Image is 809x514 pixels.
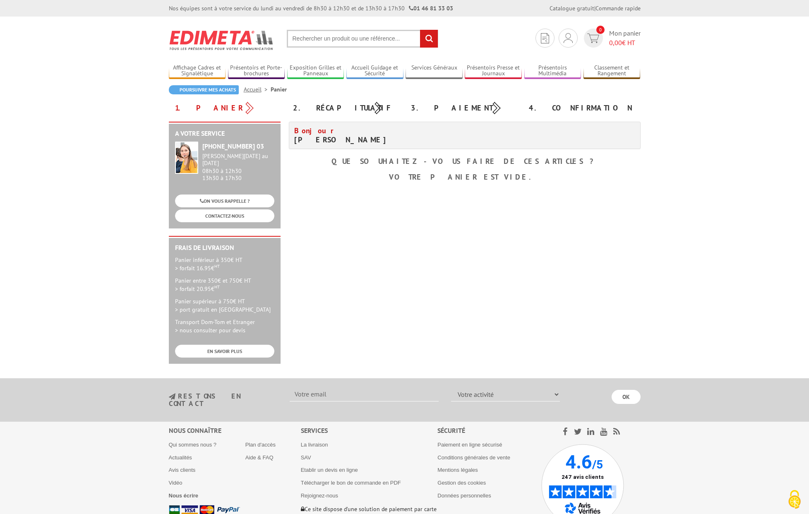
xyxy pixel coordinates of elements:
[169,85,239,94] a: Poursuivre mes achats
[245,454,274,461] a: Aide & FAQ
[175,244,274,252] h2: Frais de Livraison
[202,153,274,167] div: [PERSON_NAME][DATE] au [DATE]
[169,64,226,78] a: Affichage Cadres et Signalétique
[524,64,581,78] a: Présentoirs Multimédia
[214,263,220,269] sup: HT
[244,86,271,93] a: Accueil
[175,256,274,272] p: Panier inférieur à 350€ HT
[175,142,198,174] img: widget-service.jpg
[175,306,271,313] span: > port gratuit en [GEOGRAPHIC_DATA]
[169,393,175,400] img: newsletter.jpg
[582,29,641,48] a: devis rapide 0 Mon panier 0,00€ HT
[595,5,641,12] a: Commande rapide
[175,276,274,293] p: Panier entre 350€ et 750€ HT
[202,153,274,181] div: 08h30 à 12h30 13h30 à 17h30
[301,442,328,448] a: La livraison
[290,387,439,401] input: Votre email
[406,64,463,78] a: Services Généraux
[420,30,438,48] input: rechercher
[437,492,491,499] a: Données personnelles
[202,142,264,150] strong: [PHONE_NUMBER] 03
[780,486,809,514] button: Cookies (fenêtre modale)
[169,426,301,435] div: Nous connaître
[294,126,459,144] h4: [PERSON_NAME]
[541,33,549,43] img: devis rapide
[175,264,220,272] span: > forfait 16.95€
[612,390,641,404] input: OK
[405,101,523,115] div: 3. Paiement
[271,85,287,94] li: Panier
[437,442,502,448] a: Paiement en ligne sécurisé
[331,156,598,166] b: Que souhaitez-vous faire de ces articles ?
[301,426,438,435] div: Services
[609,38,641,48] span: € HT
[301,454,311,461] a: SAV
[175,297,274,314] p: Panier supérieur à 750€ HT
[301,480,401,486] a: Télécharger le bon de commande en PDF
[169,101,287,115] div: 1. Panier
[437,480,486,486] a: Gestion des cookies
[169,442,217,448] a: Qui sommes nous ?
[175,130,274,137] h2: A votre service
[437,467,478,473] a: Mentions légales
[409,5,453,12] strong: 01 46 81 33 03
[609,29,641,48] span: Mon panier
[301,467,358,473] a: Etablir un devis en ligne
[169,4,453,12] div: Nos équipes sont à votre service du lundi au vendredi de 8h30 à 12h30 et de 13h30 à 17h30
[175,285,220,293] span: > forfait 20.95€
[465,64,522,78] a: Présentoirs Presse et Journaux
[175,318,274,334] p: Transport Dom-Tom et Etranger
[389,172,540,182] b: Votre panier est vide.
[287,101,405,115] div: 2. Récapitulatif
[228,64,285,78] a: Présentoirs et Porte-brochures
[346,64,403,78] a: Accueil Guidage et Sécurité
[175,195,274,207] a: ON VOUS RAPPELLE ?
[437,426,541,435] div: Sécurité
[245,442,276,448] a: Plan d'accès
[175,345,274,358] a: EN SAVOIR PLUS
[550,5,594,12] a: Catalogue gratuit
[784,489,805,510] img: Cookies (fenêtre modale)
[301,492,338,499] a: Rejoignez-nous
[583,64,641,78] a: Classement et Rangement
[287,64,344,78] a: Exposition Grilles et Panneaux
[609,38,622,47] span: 0,00
[596,26,605,34] span: 0
[175,209,274,222] a: CONTACTEZ-NOUS
[564,33,573,43] img: devis rapide
[523,101,641,115] div: 4. Confirmation
[169,454,192,461] a: Actualités
[214,284,220,290] sup: HT
[294,126,338,135] span: Bonjour
[550,4,641,12] div: |
[169,25,274,55] img: Edimeta
[169,393,278,407] h3: restons en contact
[175,327,245,334] span: > nous consulter pour devis
[287,30,438,48] input: Rechercher un produit ou une référence...
[437,454,510,461] a: Conditions générales de vente
[587,34,599,43] img: devis rapide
